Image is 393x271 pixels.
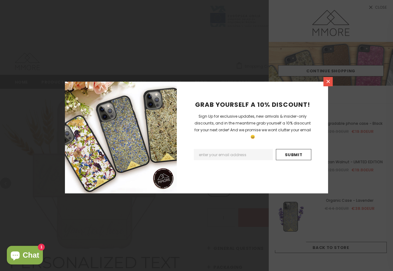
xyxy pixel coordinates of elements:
[194,114,311,139] span: Sign Up for exclusive updates, new arrivals & insider-only discounts, and in the meantime grab yo...
[194,149,273,160] input: Email Address
[323,77,333,86] a: Close
[276,149,311,160] input: Submit
[195,100,310,109] span: GRAB YOURSELF A 10% DISCOUNT!
[5,246,45,266] inbox-online-store-chat: Shopify online store chat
